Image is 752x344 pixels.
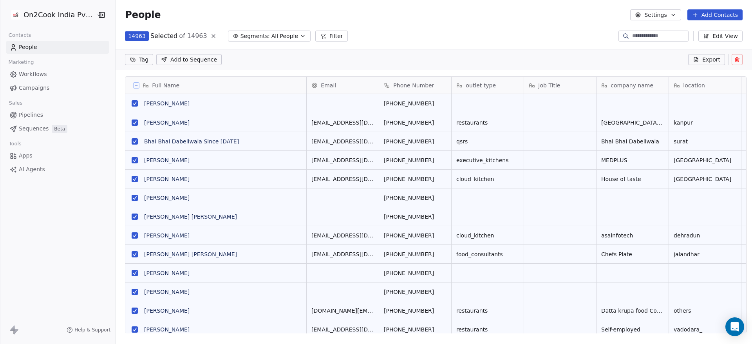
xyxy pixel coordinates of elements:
span: People [19,43,37,51]
span: Bhai Bhai Dabeliwala [601,138,664,145]
span: Tag [139,56,148,63]
span: [EMAIL_ADDRESS][DOMAIN_NAME] [311,326,374,333]
div: Job Title [524,77,596,94]
span: executive_kitchens [456,156,519,164]
a: Pipelines [6,109,109,121]
span: [PHONE_NUMBER] [384,250,446,258]
span: Add to Sequence [170,56,217,63]
span: Self-employed [601,326,664,333]
span: qsrs [456,138,519,145]
span: [GEOGRAPHIC_DATA] [674,156,736,164]
span: [PHONE_NUMBER] [384,213,446,221]
span: [GEOGRAPHIC_DATA], [GEOGRAPHIC_DATA] [601,119,664,127]
button: On2Cook India Pvt. Ltd. [9,8,91,22]
span: [PHONE_NUMBER] [384,326,446,333]
span: asainfotech [601,232,664,239]
span: All People [271,32,298,40]
span: [DOMAIN_NAME][EMAIL_ADDRESS][DOMAIN_NAME] [311,307,374,315]
a: [PERSON_NAME] [144,232,190,239]
span: restaurants [456,326,519,333]
a: People [6,41,109,54]
a: [PERSON_NAME] [144,157,190,163]
div: location [669,77,741,94]
span: [EMAIL_ADDRESS][DOMAIN_NAME] [311,156,374,164]
span: [EMAIL_ADDRESS][DOMAIN_NAME] [311,250,374,258]
span: Help & Support [74,327,110,333]
span: On2Cook India Pvt. Ltd. [23,10,94,20]
span: restaurants [456,119,519,127]
span: [PHONE_NUMBER] [384,138,446,145]
span: Sales [5,97,26,109]
span: cloud_kitchen [456,232,519,239]
span: Marketing [5,56,37,68]
div: outlet type [452,77,524,94]
span: vadodara_ [674,326,736,333]
span: AI Agents [19,165,45,174]
span: [PHONE_NUMBER] [384,194,446,202]
span: [PHONE_NUMBER] [384,156,446,164]
a: [PERSON_NAME] [144,176,190,182]
a: [PERSON_NAME] [144,100,190,107]
a: [PERSON_NAME] [144,270,190,276]
a: [PERSON_NAME] [144,289,190,295]
span: cloud_kitchen [456,175,519,183]
span: [PHONE_NUMBER] [384,307,446,315]
button: Tag [125,54,153,65]
span: [EMAIL_ADDRESS][DOMAIN_NAME] [311,119,374,127]
span: Selected [150,31,177,41]
span: Workflows [19,70,47,78]
button: Add to Sequence [156,54,222,65]
a: [PERSON_NAME] [144,119,190,126]
span: Beta [52,125,67,133]
div: Phone Number [379,77,451,94]
span: [GEOGRAPHIC_DATA] [674,175,736,183]
span: Email [321,81,336,89]
span: [PHONE_NUMBER] [384,269,446,277]
div: Open Intercom Messenger [725,317,744,336]
span: company name [611,81,653,89]
button: Export [688,54,725,65]
a: Apps [6,149,109,162]
span: 14963 [128,32,146,40]
a: Help & Support [67,327,110,333]
a: [PERSON_NAME] [144,195,190,201]
span: [PHONE_NUMBER] [384,100,446,107]
span: Chefs Plate [601,250,664,258]
span: kanpur [674,119,736,127]
span: Phone Number [393,81,434,89]
span: House of taste [601,175,664,183]
button: 14963 [125,31,149,41]
span: food_consultants [456,250,519,258]
a: AI Agents [6,163,109,176]
a: Campaigns [6,81,109,94]
span: jalandhar [674,250,736,258]
a: [PERSON_NAME] [144,308,190,314]
img: on2cook%20logo-04%20copy.jpg [11,10,20,20]
button: Add Contacts [687,9,743,20]
span: Tools [5,138,25,150]
span: [PHONE_NUMBER] [384,119,446,127]
button: Edit View [698,31,743,42]
span: [EMAIL_ADDRESS][DOMAIN_NAME] [311,175,374,183]
a: [PERSON_NAME] [PERSON_NAME] [144,214,237,220]
span: Segments: [240,32,270,40]
button: Filter [315,31,348,42]
span: Full Name [152,81,179,89]
span: [PHONE_NUMBER] [384,232,446,239]
span: Datta krupa food Court [601,307,664,315]
span: of 14963 [179,31,207,41]
a: [PERSON_NAME] [PERSON_NAME] [144,251,237,257]
div: grid [125,94,307,333]
span: [EMAIL_ADDRESS][DOMAIN_NAME] [311,138,374,145]
span: MEDPLUS [601,156,664,164]
a: [PERSON_NAME] [144,326,190,333]
span: Sequences [19,125,49,133]
span: surat [674,138,736,145]
span: outlet type [466,81,496,89]
span: [EMAIL_ADDRESS][DOMAIN_NAME] [311,232,374,239]
span: Apps [19,152,33,160]
span: restaurants [456,307,519,315]
span: Export [702,56,720,63]
a: Bhai Bhai Dabeliwala Since [DATE] [144,138,239,145]
div: Full Name [125,77,306,94]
